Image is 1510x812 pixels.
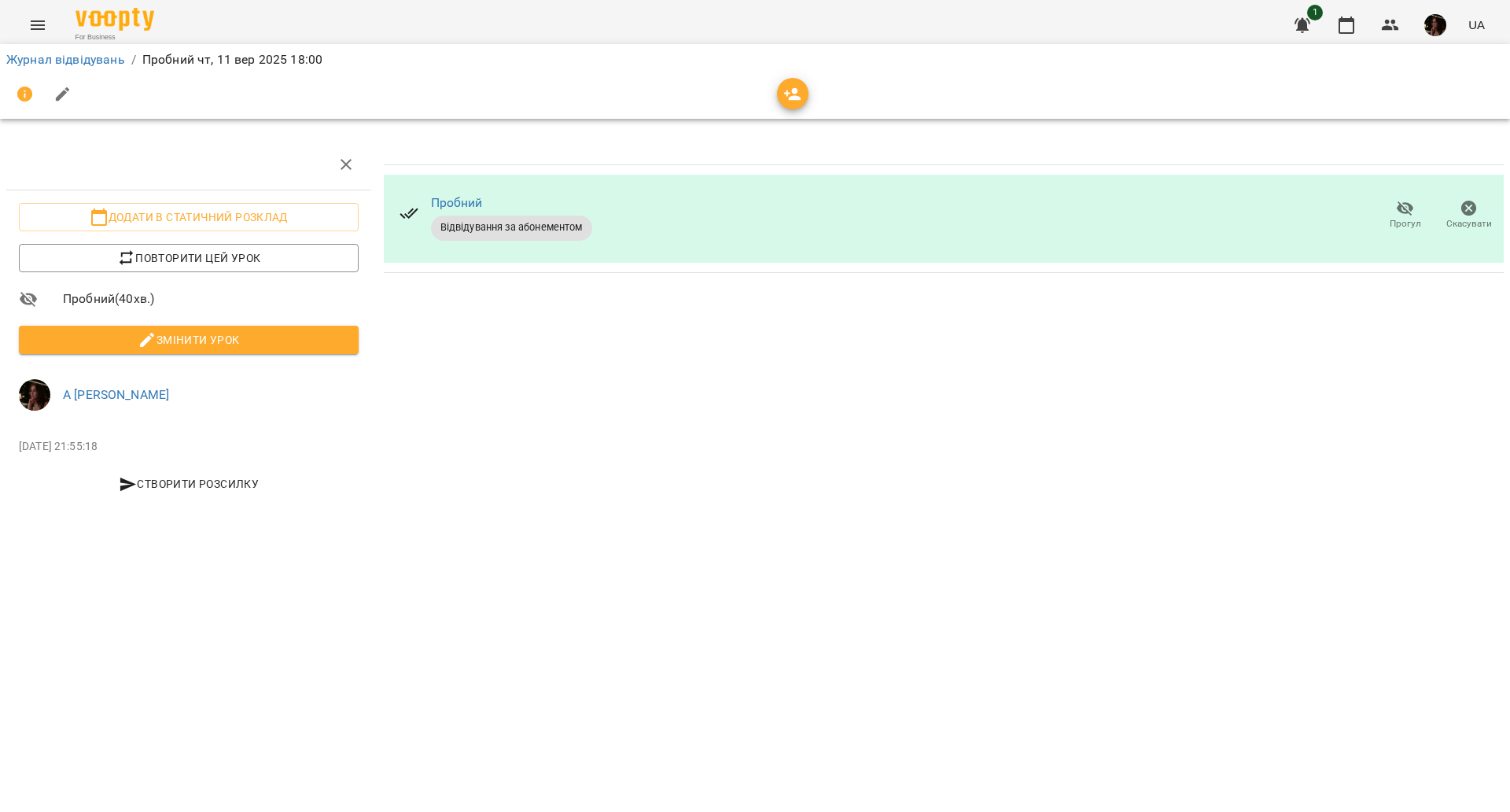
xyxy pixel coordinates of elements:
span: For Business [75,32,154,42]
span: Створити розсилку [25,474,352,493]
span: Пробний ( 40 хв. ) [63,290,359,308]
button: UA [1462,10,1491,39]
span: Відвідування за абонементом [431,220,592,234]
span: Прогул [1390,217,1421,231]
button: Додати в статичний розклад [19,203,359,231]
span: 1 [1307,5,1323,20]
button: Повторити цей урок [19,244,359,272]
a: А [PERSON_NAME] [63,387,169,402]
a: Пробний [431,195,483,210]
button: Скасувати [1437,194,1501,238]
p: Пробний чт, 11 вер 2025 18:00 [142,50,322,69]
span: Додати в статичний розклад [31,208,346,227]
button: Створити розсилку [19,470,359,498]
img: Voopty Logo [75,8,154,31]
button: Прогул [1373,194,1437,238]
span: Змінити урок [31,330,346,349]
img: 1b79b5faa506ccfdadca416541874b02.jpg [1424,14,1446,36]
span: Скасувати [1446,217,1492,231]
nav: breadcrumb [6,50,1504,69]
a: Журнал відвідувань [6,52,125,67]
p: [DATE] 21:55:18 [19,439,359,455]
img: 1b79b5faa506ccfdadca416541874b02.jpg [19,379,50,411]
button: Menu [19,6,57,44]
span: UA [1468,17,1485,33]
button: Змінити урок [19,326,359,354]
li: / [131,50,136,69]
span: Повторити цей урок [31,249,346,268]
